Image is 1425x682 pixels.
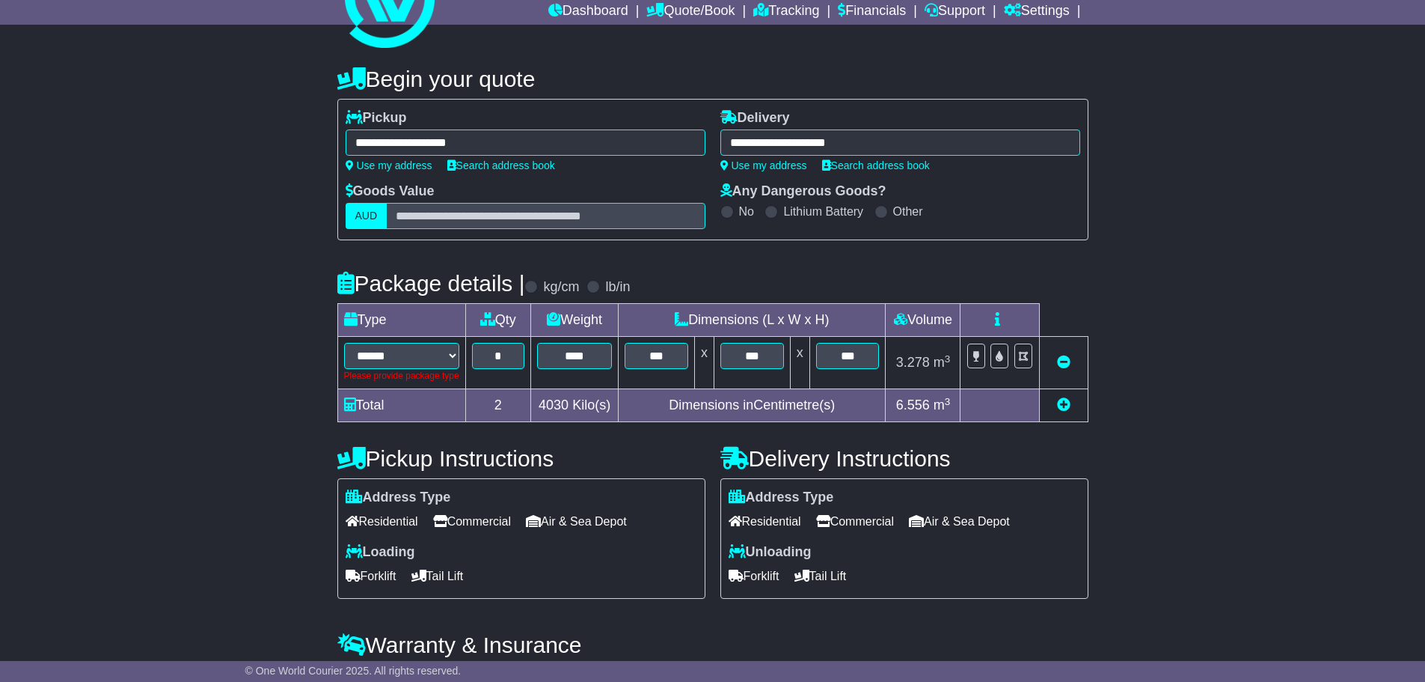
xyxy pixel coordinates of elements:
[346,183,435,200] label: Goods Value
[729,544,812,561] label: Unloading
[245,665,462,677] span: © One World Courier 2025. All rights reserved.
[433,510,511,533] span: Commercial
[694,337,714,389] td: x
[822,159,930,171] a: Search address book
[816,510,894,533] span: Commercial
[539,398,569,412] span: 4030
[605,279,630,296] label: lb/in
[531,389,619,422] td: Kilo(s)
[729,510,801,533] span: Residential
[1057,398,1070,412] a: Add new item
[893,204,923,219] label: Other
[346,203,387,229] label: AUD
[346,490,451,506] label: Address Type
[896,398,930,412] span: 6.556
[526,510,627,533] span: Air & Sea Depot
[790,337,809,389] td: x
[346,159,432,171] a: Use my address
[720,446,1088,471] h4: Delivery Instructions
[337,446,705,471] h4: Pickup Instructions
[337,633,1088,657] h4: Warranty & Insurance
[794,564,847,588] span: Tail Lift
[934,355,951,370] span: m
[337,67,1088,91] h4: Begin your quote
[909,510,1010,533] span: Air & Sea Depot
[1057,355,1070,370] a: Remove this item
[739,204,754,219] label: No
[720,183,886,200] label: Any Dangerous Goods?
[346,564,396,588] span: Forklift
[543,279,579,296] label: kg/cm
[619,304,886,337] td: Dimensions (L x W x H)
[729,564,779,588] span: Forklift
[886,304,960,337] td: Volume
[346,544,415,561] label: Loading
[447,159,555,171] a: Search address book
[344,369,459,383] div: Please provide package type
[346,110,407,127] label: Pickup
[934,398,951,412] span: m
[720,110,790,127] label: Delivery
[411,564,464,588] span: Tail Lift
[896,355,930,370] span: 3.278
[945,396,951,407] sup: 3
[346,510,418,533] span: Residential
[337,271,525,296] h4: Package details |
[465,389,530,422] td: 2
[783,204,863,219] label: Lithium Battery
[465,304,530,337] td: Qty
[337,304,465,337] td: Type
[337,389,465,422] td: Total
[729,490,834,506] label: Address Type
[531,304,619,337] td: Weight
[945,353,951,365] sup: 3
[619,389,886,422] td: Dimensions in Centimetre(s)
[720,159,807,171] a: Use my address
